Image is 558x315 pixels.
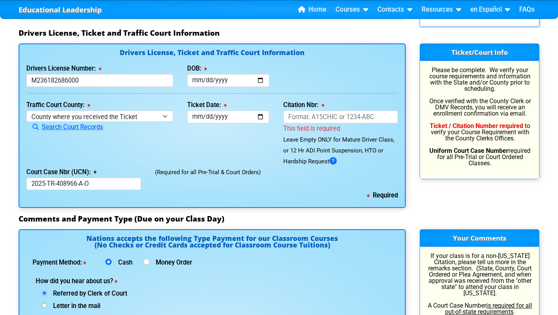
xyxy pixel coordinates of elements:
[33,260,95,266] label: Payment Method:
[42,303,47,308] input: Letter in the mail
[36,278,157,284] label: How did you hear about us?
[19,3,102,16] a: Educational Leadership
[26,66,102,72] label: Drivers License Number:
[115,260,136,266] label: Cash
[429,147,508,154] b: Uniform Court Case Number
[26,123,103,131] a: Search Court Records
[430,122,523,130] b: Ticket / Citation Number required
[187,102,227,108] label: Ticket Date:
[420,230,539,247] h3: Your Comments
[187,66,207,72] label: DOB:
[367,192,398,199] b: Required
[47,302,100,310] span: Letter in the mail
[19,214,539,223] h3: Comments and Payment Type (Due on your Class Day)
[26,49,398,57] h4: Drivers License, Ticket and Traffic Court Information
[516,4,538,16] a: FAQs
[26,169,96,175] label: Court Case Nbr (UCN):
[420,44,539,61] h3: Ticket/Court Info
[332,4,371,16] a: Courses
[187,74,270,87] input: mm/dd/yyyy
[26,178,141,190] input: 2024-TR-001234
[283,134,398,167] div: Leave Empty ONLY for Mature Driver Class, or 12 Hr ADI Point Suspension, HTO or Hardship Request
[187,111,270,123] input: mm/dd/yyyy
[427,67,532,166] p: Please be complete. We verify your course requirements and information with the State and/or Coun...
[374,4,415,16] a: Contacts
[283,111,398,123] input: Format: A15CHIC or 1234-ABC
[148,167,405,190] div: (Required for all Pre-Trial & Court Orders)
[26,235,398,251] h4: Nations accepts the following Type Payment for our Classroom Courses (No Checks or Credit Cards a...
[467,4,513,16] a: en Español
[418,4,464,16] a: Resources
[19,28,539,38] h3: Drivers License, Ticket and Traffic Court Information
[295,4,329,16] a: Home
[26,74,173,87] input: License or Florida ID Card Nbr
[42,291,47,296] input: Referred by Clerk of Court
[47,290,127,297] span: Referred by Clerk of Court
[283,123,398,134] div: This field is required
[26,102,90,108] label: Traffic Court County:
[283,102,324,108] label: Citation Nbr:
[153,260,192,266] label: Money Order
